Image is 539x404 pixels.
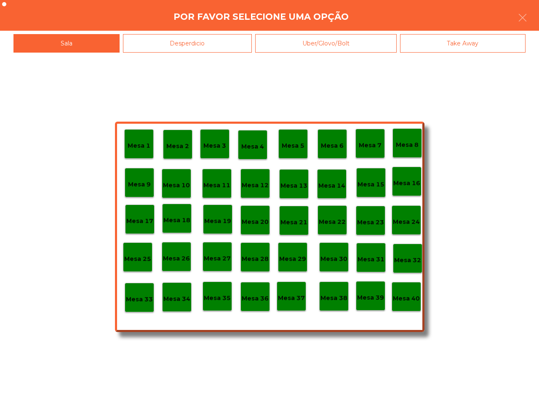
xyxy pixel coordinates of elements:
[204,254,231,263] p: Mesa 27
[241,142,264,151] p: Mesa 4
[320,293,347,303] p: Mesa 38
[166,141,189,151] p: Mesa 2
[396,140,419,150] p: Mesa 8
[163,215,190,225] p: Mesa 18
[163,181,190,190] p: Mesa 10
[255,34,397,53] div: Uber/Glovo/Bolt
[126,295,153,304] p: Mesa 33
[320,254,347,264] p: Mesa 30
[393,294,420,303] p: Mesa 40
[128,141,150,151] p: Mesa 1
[163,294,190,304] p: Mesa 34
[357,293,384,303] p: Mesa 39
[279,254,306,264] p: Mesa 29
[357,218,384,227] p: Mesa 23
[126,216,153,226] p: Mesa 17
[163,254,190,263] p: Mesa 26
[242,181,269,190] p: Mesa 12
[203,141,226,151] p: Mesa 3
[359,141,382,150] p: Mesa 7
[393,178,420,188] p: Mesa 16
[394,255,421,265] p: Mesa 32
[319,217,346,227] p: Mesa 22
[280,218,307,227] p: Mesa 21
[173,11,349,23] h4: Por favor selecione uma opção
[204,293,231,303] p: Mesa 35
[13,34,120,53] div: Sala
[123,34,252,53] div: Desperdicio
[321,141,344,151] p: Mesa 6
[278,293,305,303] p: Mesa 37
[393,217,420,227] p: Mesa 24
[242,254,269,264] p: Mesa 28
[358,255,384,264] p: Mesa 31
[203,181,230,190] p: Mesa 11
[124,254,151,264] p: Mesa 25
[128,180,151,189] p: Mesa 9
[280,181,307,191] p: Mesa 13
[358,180,384,189] p: Mesa 15
[400,34,526,53] div: Take Away
[204,216,231,226] p: Mesa 19
[242,294,269,303] p: Mesa 36
[318,181,345,191] p: Mesa 14
[282,141,304,151] p: Mesa 5
[242,217,269,227] p: Mesa 20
